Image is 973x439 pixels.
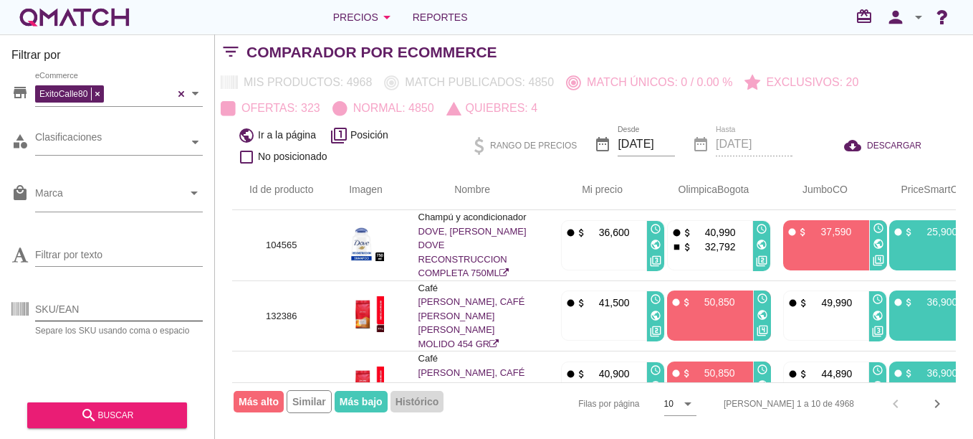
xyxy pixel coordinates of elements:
h3: Filtrar por [11,47,203,70]
i: arrow_drop_down [679,395,696,412]
i: category [11,133,29,150]
i: attach_money [576,298,587,308]
i: access_time [756,223,767,235]
p: 44,890 [809,367,852,381]
i: access_time [650,293,661,305]
p: Quiebres: 4 [460,100,537,117]
div: white-qmatch-logo [17,3,132,32]
p: Normal: 4850 [347,100,434,117]
i: fiber_manual_record [565,369,576,379]
button: Ofertas: 323 [215,95,327,121]
button: buscar [27,402,187,428]
i: access_time [650,364,661,376]
i: access_time [757,293,768,304]
p: 104565 [249,238,314,252]
i: filter_2 [756,255,767,267]
i: fiber_manual_record [787,298,798,308]
i: public [650,380,661,392]
p: Ofertas: 323 [236,100,320,117]
button: Precios [322,3,407,32]
i: attach_money [576,227,587,238]
p: 132386 [249,309,314,324]
i: local_mall [11,184,29,202]
i: fiber_manual_record [565,227,576,238]
i: fiber_manual_record [671,368,681,379]
span: ExitoCalle80 [36,88,91,100]
i: public [757,379,768,391]
h2: Comparador por eCommerce [246,41,497,64]
span: Más alto [234,391,284,412]
th: Nombre: Not sorted. [401,170,544,210]
i: attach_money [798,369,809,379]
a: [PERSON_NAME], CAFÉ [PERSON_NAME] CUMBRE MOLIDO 454 GR [418,367,525,420]
div: Precios [333,9,396,26]
p: Café [418,281,527,296]
img: 132390_589.jpg [348,367,384,402]
i: arrow_drop_down [378,9,396,26]
button: Normal: 4850 [327,95,441,121]
i: date_range [594,136,611,153]
p: 40,900 [587,367,630,381]
div: Filas por página [435,383,696,425]
i: attach_money [681,297,692,308]
p: 32,792 [693,240,736,254]
p: Match únicos: 0 / 0.00 % [581,74,732,91]
a: [PERSON_NAME], CAFÉ [PERSON_NAME] [PERSON_NAME] MOLIDO 454 GR [418,296,525,349]
span: Histórico [390,391,444,412]
p: Exclusivos: 20 [760,74,858,91]
div: buscar [39,407,176,424]
i: cloud_download [844,137,867,154]
i: filter_3 [650,255,661,267]
i: public [872,310,883,321]
span: No posicionado [258,149,327,164]
p: 36,900 [914,366,957,380]
p: Café [418,351,527,366]
i: filter_1 [330,127,347,144]
i: attach_money [798,298,809,308]
i: fiber_manual_record [787,227,797,237]
i: public [873,238,884,250]
i: filter_4 [873,255,884,266]
p: 49,990 [809,296,852,310]
button: Quiebres: 4 [441,95,543,121]
i: arrow_drop_down [910,9,927,26]
span: Similar [287,390,332,413]
i: attach_money [903,368,914,379]
button: Exclusivos: 20 [739,70,865,95]
p: Champú y acondicionador [418,210,527,225]
i: public [872,380,883,392]
p: 36,600 [587,225,630,240]
i: access_time [873,222,884,234]
span: Más bajo [335,391,388,412]
button: Next page [924,391,950,417]
div: Separe los SKU usando coma o espacio [35,326,203,335]
i: attach_money [682,242,693,252]
p: 25,900 [914,225,957,239]
p: 50,850 [692,295,735,309]
i: fiber_manual_record [893,368,903,379]
p: 40,990 [693,225,736,240]
i: attach_money [682,227,693,238]
button: DESCARGAR [833,133,933,159]
i: access_time [872,293,883,305]
div: Clear all [174,81,188,106]
p: 132390 [249,379,314,394]
i: access_time [757,364,768,375]
span: Ir a la página [258,128,316,143]
i: check_box_outline_blank [238,148,255,166]
img: 104565_589.jpg [348,225,384,261]
i: redeem [855,8,878,25]
span: Posición [350,128,388,143]
span: Reportes [413,9,468,26]
i: search [80,407,97,424]
p: 41,500 [587,296,630,310]
th: Mi precio: Not sorted. Activate to sort ascending. [544,170,650,210]
div: [PERSON_NAME] 1 a 10 de 4968 [724,397,854,410]
i: filter_2 [650,326,661,337]
i: fiber_manual_record [671,297,681,308]
i: public [757,309,768,321]
i: fiber_manual_record [671,227,682,238]
i: attach_money [903,227,914,237]
i: fiber_manual_record [893,227,903,237]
